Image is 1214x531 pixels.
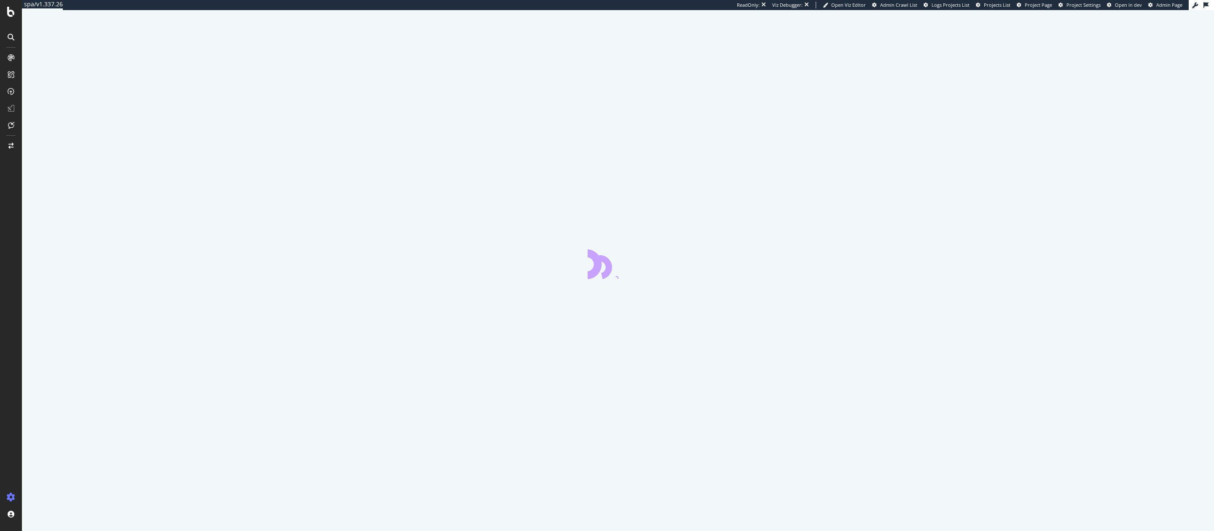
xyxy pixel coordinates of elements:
[1066,2,1101,8] span: Project Settings
[976,2,1010,8] a: Projects List
[872,2,917,8] a: Admin Crawl List
[1107,2,1142,8] a: Open in dev
[1025,2,1052,8] span: Project Page
[1156,2,1182,8] span: Admin Page
[932,2,970,8] span: Logs Projects List
[737,2,760,8] div: ReadOnly:
[924,2,970,8] a: Logs Projects List
[880,2,917,8] span: Admin Crawl List
[831,2,866,8] span: Open Viz Editor
[1017,2,1052,8] a: Project Page
[1148,2,1182,8] a: Admin Page
[772,2,803,8] div: Viz Debugger:
[984,2,1010,8] span: Projects List
[1115,2,1142,8] span: Open in dev
[588,249,648,279] div: animation
[1058,2,1101,8] a: Project Settings
[823,2,866,8] a: Open Viz Editor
